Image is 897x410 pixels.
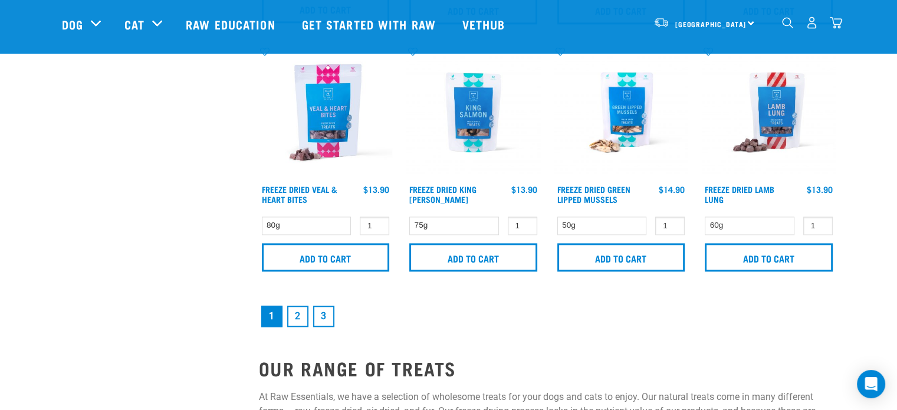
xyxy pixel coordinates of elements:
[782,17,793,28] img: home-icon-1@2x.png
[557,243,685,271] input: Add to cart
[290,1,451,48] a: Get started with Raw
[675,22,747,26] span: [GEOGRAPHIC_DATA]
[511,185,537,194] div: $13.90
[807,185,833,194] div: $13.90
[259,357,836,379] h2: OUR RANGE OF TREATS
[803,217,833,235] input: 1
[261,306,282,327] a: Page 1
[287,306,308,327] a: Goto page 2
[259,45,393,179] img: Raw Essentials Freeze Dried Veal & Heart Bites Treats
[62,15,83,33] a: Dog
[806,17,818,29] img: user.png
[124,15,144,33] a: Cat
[554,45,688,179] img: RE Product Shoot 2023 Nov8551
[259,303,836,329] nav: pagination
[451,1,520,48] a: Vethub
[262,187,337,201] a: Freeze Dried Veal & Heart Bites
[508,217,537,235] input: 1
[313,306,334,327] a: Goto page 3
[702,45,836,179] img: RE Product Shoot 2023 Nov8571
[557,187,630,201] a: Freeze Dried Green Lipped Mussels
[262,243,390,271] input: Add to cart
[409,243,537,271] input: Add to cart
[659,185,685,194] div: $14.90
[174,1,290,48] a: Raw Education
[655,217,685,235] input: 1
[653,17,669,28] img: van-moving.png
[857,370,885,398] div: Open Intercom Messenger
[830,17,842,29] img: home-icon@2x.png
[409,187,477,201] a: Freeze Dried King [PERSON_NAME]
[406,45,540,179] img: RE Product Shoot 2023 Nov8584
[705,187,774,201] a: Freeze Dried Lamb Lung
[360,217,389,235] input: 1
[363,185,389,194] div: $13.90
[705,243,833,271] input: Add to cart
